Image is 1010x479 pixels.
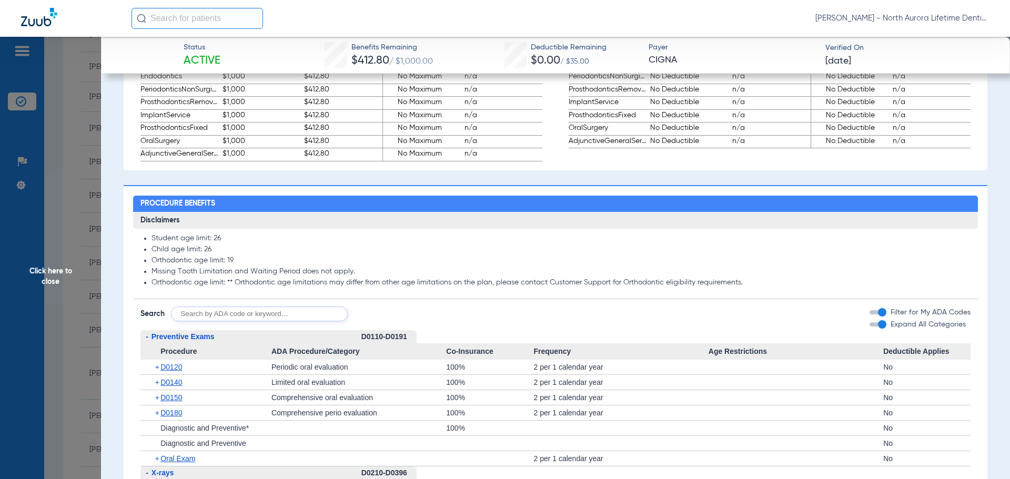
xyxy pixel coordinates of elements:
span: $412.80 [304,84,382,97]
span: PeriodonticsNonSurgical [569,71,647,84]
h3: Disclaimers [133,212,978,229]
span: + [155,390,161,405]
span: n/a [893,71,971,84]
span: X-rays [151,468,174,477]
span: n/a [732,84,811,97]
li: Orthodontic age limit: 19 [151,256,971,266]
div: 100% [446,390,533,405]
span: CIGNA [649,54,816,67]
span: Benefits Remaining [351,42,433,53]
li: Missing Tooth Limitation and Waiting Period does not apply. [151,267,971,277]
span: n/a [732,123,811,135]
span: Deductible Applies [883,343,971,360]
div: No [883,405,971,420]
span: + [155,451,161,466]
li: Orthodontic age limit: ** Orthodontic age limitations may differ from other age limitations on th... [151,278,971,288]
span: $1,000 [223,110,301,123]
span: $412.80 [304,110,382,123]
span: No Maximum [383,136,461,148]
span: n/a [893,110,971,123]
span: ImplantService [569,97,647,109]
span: No Deductible [650,136,729,148]
span: Expand All Categories [891,321,966,328]
span: D0140 [160,378,182,386]
div: D0110-D0191 [361,330,417,343]
span: No Maximum [383,97,461,109]
span: n/a [893,97,971,109]
div: 2 per 1 calendar year [533,390,708,405]
span: No Deductible [811,136,889,148]
div: Comprehensive oral evaluation [271,390,446,405]
div: No [883,421,971,435]
span: ProsthodonticsRemovable [140,97,219,109]
span: No Deductible [650,97,729,109]
span: $1,000 [223,97,301,109]
span: / $1,000.00 [389,57,433,66]
span: $412.80 [304,97,382,109]
span: n/a [464,71,542,84]
span: + [155,405,161,420]
div: Comprehensive perio evaluation [271,405,446,420]
div: 2 per 1 calendar year [533,360,708,374]
span: No Maximum [383,110,461,123]
span: Preventive Exams [151,332,215,341]
span: No Deductible [811,123,889,135]
label: Filter for My ADA Codes [888,307,971,318]
div: 100% [446,375,533,390]
span: No Deductible [811,110,889,123]
div: 100% [446,405,533,420]
span: Age Restrictions [709,343,883,360]
span: + [155,375,161,390]
span: Payer [649,42,816,53]
span: OralSurgery [140,136,219,148]
span: Active [184,54,220,68]
span: Oral Exam [160,454,195,463]
span: ProsthodonticsFixed [140,123,219,135]
span: $1,000 [223,148,301,161]
div: 100% [446,421,533,435]
span: $412.80 [304,136,382,148]
span: AdjunctiveGeneralServices [140,148,219,161]
span: ProsthodonticsFixed [569,110,647,123]
span: No Maximum [383,71,461,84]
span: Frequency [533,343,708,360]
span: OralSurgery [569,123,647,135]
span: No Deductible [650,123,729,135]
span: Search [140,309,165,319]
div: Limited oral evaluation [271,375,446,390]
span: n/a [732,110,811,123]
span: No Deductible [650,110,729,123]
span: ADA Procedure/Category [271,343,446,360]
span: $1,000 [223,71,301,84]
span: $412.80 [304,71,382,84]
span: No Maximum [383,148,461,161]
span: $0.00 [531,55,560,66]
span: Deductible Remaining [531,42,607,53]
span: n/a [464,84,542,97]
span: D0150 [160,393,182,402]
div: No [883,451,971,466]
span: $1,000 [223,84,301,97]
span: n/a [732,71,811,84]
div: 2 per 1 calendar year [533,375,708,390]
span: $1,000 [223,123,301,135]
span: n/a [464,110,542,123]
li: Child age limit: 26 [151,245,971,254]
span: n/a [893,123,971,135]
span: Co-Insurance [446,343,533,360]
span: n/a [464,123,542,135]
span: Procedure [140,343,271,360]
span: PeriodonticsNonSurgical [140,84,219,97]
span: - [146,332,148,341]
span: No Deductible [811,84,889,97]
span: n/a [464,97,542,109]
span: $412.80 [304,148,382,161]
div: No [883,375,971,390]
span: n/a [732,136,811,148]
span: Diagnostic and Preventive* [160,424,249,432]
input: Search by ADA code or keyword… [171,307,348,321]
span: No Deductible [650,84,729,97]
span: n/a [464,148,542,161]
span: $412.80 [304,123,382,135]
span: n/a [464,136,542,148]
